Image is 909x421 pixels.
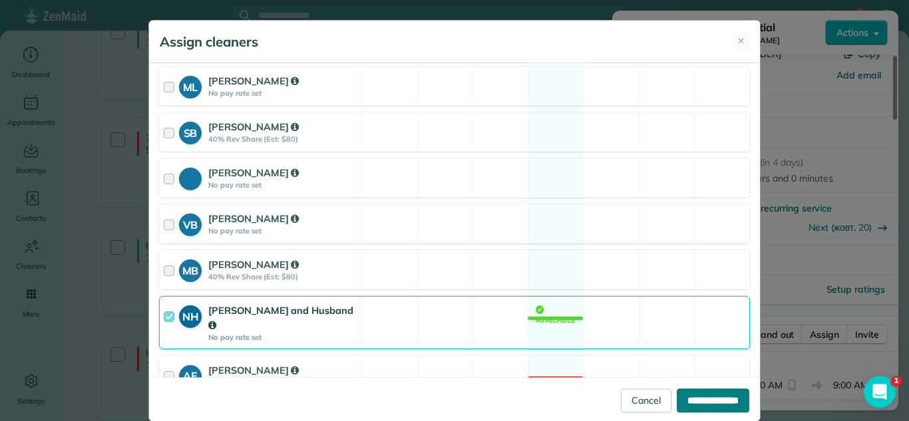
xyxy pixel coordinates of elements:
strong: [PERSON_NAME] [208,364,299,376]
strong: 40% Rev Share (Est: $80) [208,272,357,281]
strong: No pay rate set [208,180,357,190]
strong: 40% Rev Share (Est: $80) [208,134,357,144]
strong: ML [179,76,202,95]
strong: SB [179,122,202,141]
strong: AE [179,365,202,384]
strong: No pay rate set [208,226,357,235]
iframe: Intercom live chat [864,376,896,408]
strong: [PERSON_NAME] [208,120,299,133]
strong: [PERSON_NAME] [208,212,299,225]
span: 1 [891,376,902,386]
strong: No pay rate set [208,88,357,98]
strong: [PERSON_NAME] [208,258,299,271]
strong: [PERSON_NAME] [208,166,299,179]
strong: [PERSON_NAME] [208,74,299,87]
strong: MB [179,259,202,279]
h5: Assign cleaners [160,33,258,51]
strong: VB [179,213,202,233]
strong: [PERSON_NAME] and Husband [208,304,353,331]
strong: No pay rate set [208,333,357,342]
a: Cancel [621,388,671,412]
span: ✕ [737,35,745,48]
strong: NH [179,305,202,325]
